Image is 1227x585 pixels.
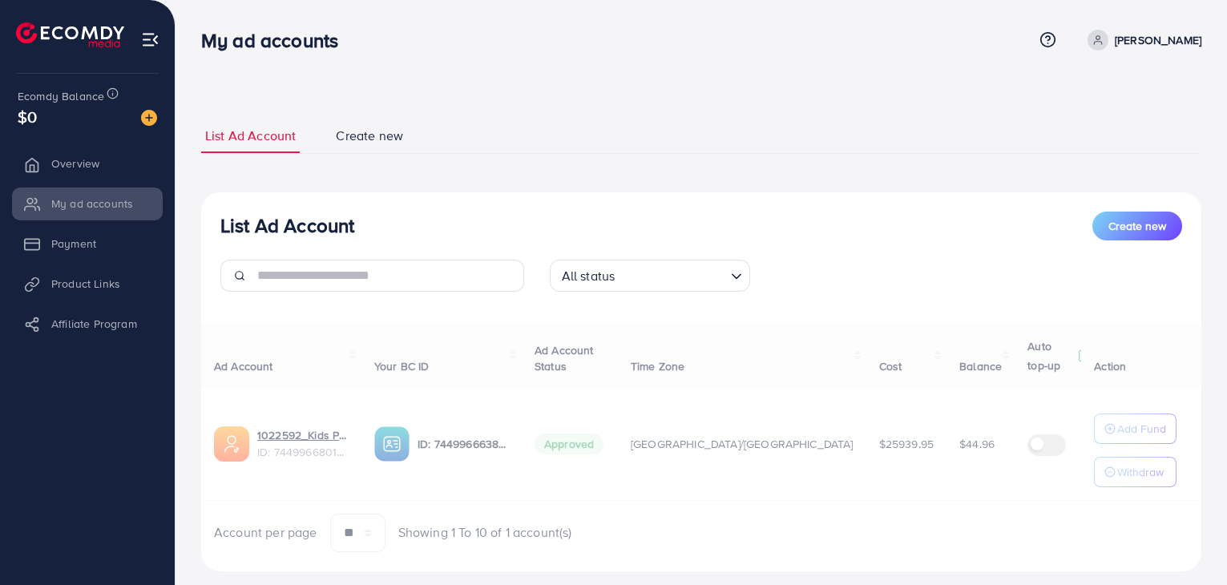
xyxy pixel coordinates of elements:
span: Create new [336,127,403,145]
img: menu [141,30,159,49]
h3: My ad accounts [201,29,351,52]
h3: List Ad Account [220,214,354,237]
img: logo [16,22,124,47]
button: Create new [1092,212,1182,240]
span: Create new [1108,218,1166,234]
input: Search for option [620,261,724,288]
span: $0 [18,105,37,128]
span: List Ad Account [205,127,296,145]
span: Ecomdy Balance [18,88,104,104]
div: Search for option [550,260,750,292]
span: All status [559,264,619,288]
img: image [141,110,157,126]
p: [PERSON_NAME] [1115,30,1201,50]
a: [PERSON_NAME] [1081,30,1201,50]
